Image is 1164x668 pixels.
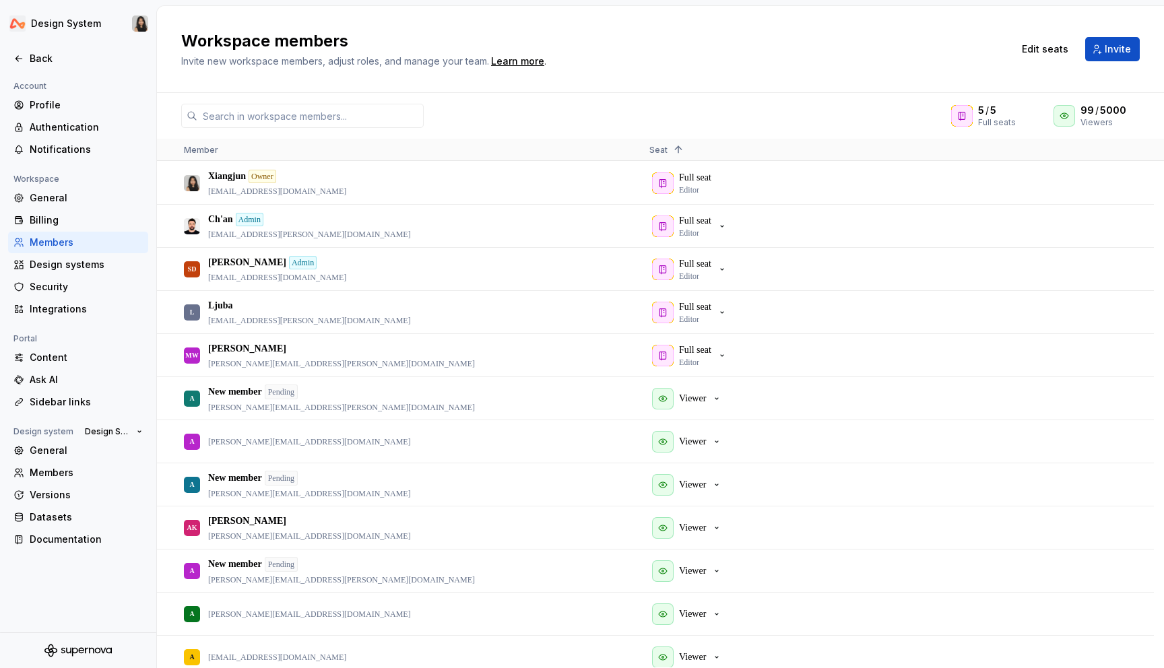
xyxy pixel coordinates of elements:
a: General [8,440,148,461]
p: [EMAIL_ADDRESS][PERSON_NAME][DOMAIN_NAME] [208,315,411,326]
p: New member [208,558,262,571]
div: Owner [249,170,276,183]
p: [PERSON_NAME][EMAIL_ADDRESS][DOMAIN_NAME] [208,531,411,541]
div: Members [30,466,143,479]
p: Editor [679,271,699,281]
p: [EMAIL_ADDRESS][DOMAIN_NAME] [208,186,346,197]
div: Admin [289,256,317,269]
div: Notifications [30,143,143,156]
img: Xiangjun [132,15,148,32]
a: Back [8,48,148,69]
p: Editor [679,228,699,238]
div: / [1080,104,1140,117]
div: Pending [265,471,298,486]
p: [EMAIL_ADDRESS][DOMAIN_NAME] [208,652,346,663]
p: Viewer [679,392,706,405]
span: Member [184,145,218,155]
button: Full seatEditor [649,342,733,369]
span: 5 [990,104,996,117]
button: Viewer [649,601,727,628]
img: 0733df7c-e17f-4421-95a9-ced236ef1ff0.png [9,15,26,32]
p: [PERSON_NAME][EMAIL_ADDRESS][DOMAIN_NAME] [208,436,411,447]
a: Versions [8,484,148,506]
p: Ljuba [208,299,233,312]
p: Viewer [679,564,706,578]
button: Viewer [649,558,727,584]
img: Xiangjun [184,175,200,191]
div: Content [30,351,143,364]
div: Sidebar links [30,395,143,409]
div: Security [30,280,143,294]
div: Design system [8,424,79,440]
a: Design systems [8,254,148,275]
a: Content [8,347,148,368]
span: 99 [1080,104,1094,117]
a: Ask AI [8,369,148,391]
p: Ch'an [208,213,233,226]
div: Integrations [30,302,143,316]
a: Authentication [8,116,148,138]
div: Full seats [978,117,1016,128]
h2: Workspace members [181,30,997,52]
a: Members [8,462,148,483]
div: Account [8,78,52,94]
p: Full seat [679,343,711,357]
div: Billing [30,213,143,227]
button: Viewer [649,471,727,498]
div: Datasets [30,510,143,524]
div: Viewers [1080,117,1140,128]
a: Security [8,276,148,298]
p: Editor [679,314,699,325]
button: Design SystemXiangjun [3,9,154,38]
p: Viewer [679,521,706,535]
p: Editor [679,357,699,368]
a: Sidebar links [8,391,148,413]
span: 5 [978,104,984,117]
div: General [30,191,143,205]
a: Notifications [8,139,148,160]
div: A [189,428,194,455]
button: Full seatEditor [649,256,733,283]
img: Ch'an [184,218,200,234]
div: A [189,601,194,627]
p: [EMAIL_ADDRESS][DOMAIN_NAME] [208,272,346,283]
p: [PERSON_NAME][EMAIL_ADDRESS][PERSON_NAME][DOMAIN_NAME] [208,358,475,369]
p: [PERSON_NAME] [208,514,286,528]
span: Invite [1105,42,1131,56]
p: Xiangjun [208,170,246,183]
span: Seat [649,145,668,155]
a: Learn more [491,55,544,68]
p: [PERSON_NAME][EMAIL_ADDRESS][PERSON_NAME][DOMAIN_NAME] [208,402,475,413]
p: [PERSON_NAME][EMAIL_ADDRESS][PERSON_NAME][DOMAIN_NAME] [208,574,475,585]
button: Viewer [649,514,727,541]
p: New member [208,471,262,485]
div: Design System [31,17,101,30]
button: Viewer [649,428,727,455]
p: Viewer [679,435,706,448]
a: General [8,187,148,209]
p: New member [208,385,262,399]
div: Ask AI [30,373,143,387]
div: MW [185,342,198,368]
div: SD [188,256,197,282]
div: Design systems [30,258,143,271]
a: Members [8,232,148,253]
p: Full seat [679,257,711,271]
div: Versions [30,488,143,502]
span: Invite new workspace members, adjust roles, and manage your team. [181,55,489,67]
button: Full seatEditor [649,299,733,326]
div: Admin [236,213,263,226]
p: [EMAIL_ADDRESS][PERSON_NAME][DOMAIN_NAME] [208,229,411,240]
a: Billing [8,209,148,231]
a: Integrations [8,298,148,320]
button: Edit seats [1013,37,1077,61]
div: Members [30,236,143,249]
span: Design System [85,426,131,437]
p: [PERSON_NAME][EMAIL_ADDRESS][DOMAIN_NAME] [208,488,411,499]
div: L [190,299,195,325]
p: Viewer [679,650,706,664]
p: [PERSON_NAME] [208,256,286,269]
a: Datasets [8,506,148,528]
a: Profile [8,94,148,116]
